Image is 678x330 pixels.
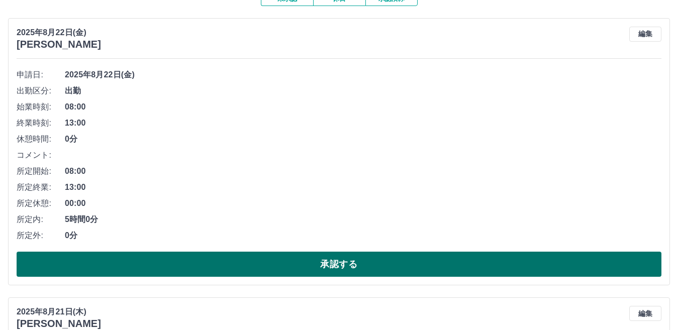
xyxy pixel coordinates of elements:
button: 編集 [629,27,661,42]
span: 所定内: [17,213,65,226]
h3: [PERSON_NAME] [17,39,101,50]
button: 編集 [629,306,661,321]
h3: [PERSON_NAME] [17,318,101,329]
span: コメント: [17,149,65,161]
p: 2025年8月21日(木) [17,306,101,318]
span: 休憩時間: [17,133,65,145]
span: 所定終業: [17,181,65,193]
span: 出勤区分: [17,85,65,97]
p: 2025年8月22日(金) [17,27,101,39]
span: 13:00 [65,117,661,129]
span: 所定外: [17,230,65,242]
span: 2025年8月22日(金) [65,69,661,81]
span: 13:00 [65,181,661,193]
button: 承認する [17,252,661,277]
span: 08:00 [65,101,661,113]
span: 00:00 [65,197,661,209]
span: 申請日: [17,69,65,81]
span: 終業時刻: [17,117,65,129]
span: 0分 [65,230,661,242]
span: 08:00 [65,165,661,177]
span: 所定休憩: [17,197,65,209]
span: 出勤 [65,85,661,97]
span: 所定開始: [17,165,65,177]
span: 始業時刻: [17,101,65,113]
span: 0分 [65,133,661,145]
span: 5時間0分 [65,213,661,226]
